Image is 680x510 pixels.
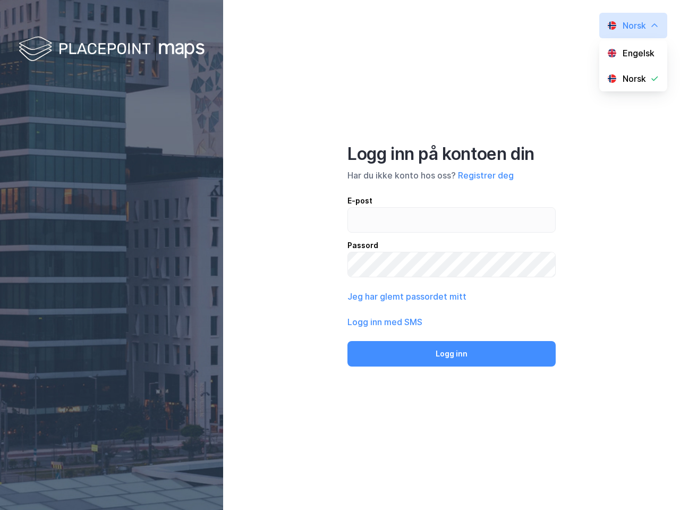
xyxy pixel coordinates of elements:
[623,72,646,85] div: Norsk
[623,19,646,32] div: Norsk
[347,341,556,367] button: Logg inn
[347,316,422,328] button: Logg inn med SMS
[347,169,556,182] div: Har du ikke konto hos oss?
[623,47,654,59] div: Engelsk
[347,290,466,303] button: Jeg har glemt passordet mitt
[347,239,556,252] div: Passord
[347,143,556,165] div: Logg inn på kontoen din
[19,34,205,65] img: logo-white.f07954bde2210d2a523dddb988cd2aa7.svg
[347,194,556,207] div: E-post
[458,169,514,182] button: Registrer deg
[627,459,680,510] iframe: Chat Widget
